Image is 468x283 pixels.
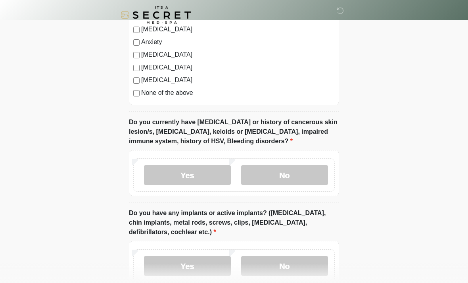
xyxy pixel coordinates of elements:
[144,256,231,276] label: Yes
[121,6,191,24] img: It's A Secret Med Spa Logo
[133,77,140,84] input: [MEDICAL_DATA]
[241,256,328,276] label: No
[133,90,140,96] input: None of the above
[141,75,335,85] label: [MEDICAL_DATA]
[129,208,339,237] label: Do you have any implants or active implants? ([MEDICAL_DATA], chin implants, metal rods, screws, ...
[144,165,231,185] label: Yes
[133,52,140,58] input: [MEDICAL_DATA]
[141,88,335,98] label: None of the above
[133,39,140,46] input: Anxiety
[133,27,140,33] input: [MEDICAL_DATA]
[141,50,335,60] label: [MEDICAL_DATA]
[129,117,339,146] label: Do you currently have [MEDICAL_DATA] or history of cancerous skin lesion/s, [MEDICAL_DATA], keloi...
[241,165,328,185] label: No
[133,65,140,71] input: [MEDICAL_DATA]
[141,37,335,47] label: Anxiety
[141,63,335,72] label: [MEDICAL_DATA]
